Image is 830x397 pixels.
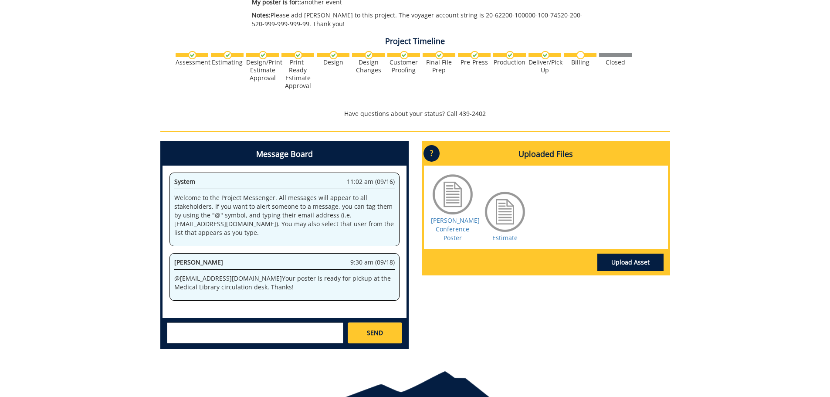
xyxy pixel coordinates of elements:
[458,58,491,66] div: Pre-Press
[188,51,196,59] img: checkmark
[160,37,670,46] h4: Project Timeline
[576,51,585,59] img: no
[365,51,373,59] img: checkmark
[492,234,518,242] a: Estimate
[252,11,593,28] p: Please add [PERSON_NAME] to this project. The voyager account string is 20-62200-100000-100-74520...
[167,322,343,343] textarea: messageToSend
[528,58,561,74] div: Deliver/Pick-Up
[176,58,208,66] div: Assessment
[317,58,349,66] div: Design
[211,58,244,66] div: Estimating
[506,51,514,59] img: checkmark
[347,177,395,186] span: 11:02 am (09/16)
[174,258,223,266] span: [PERSON_NAME]
[350,258,395,267] span: 9:30 am (09/18)
[423,145,440,162] p: ?
[329,51,338,59] img: checkmark
[294,51,302,59] img: checkmark
[252,11,271,19] span: Notes:
[435,51,444,59] img: checkmark
[387,58,420,74] div: Customer Proofing
[564,58,596,66] div: Billing
[259,51,267,59] img: checkmark
[163,143,407,166] h4: Message Board
[431,216,480,242] a: [PERSON_NAME] Conference Poster
[367,329,383,337] span: SEND
[224,51,232,59] img: checkmark
[493,58,526,66] div: Production
[599,58,632,66] div: Closed
[424,143,668,166] h4: Uploaded Files
[348,322,402,343] a: SEND
[246,58,279,82] div: Design/Print Estimate Approval
[423,58,455,74] div: Final File Prep
[471,51,479,59] img: checkmark
[400,51,408,59] img: checkmark
[281,58,314,90] div: Print-Ready Estimate Approval
[541,51,549,59] img: checkmark
[174,274,395,292] p: @ [EMAIL_ADDRESS][DOMAIN_NAME] Your poster is ready for pickup at the Medical Library circulation...
[160,109,670,118] p: Have questions about your status? Call 439-2402
[597,254,664,271] a: Upload Asset
[352,58,385,74] div: Design Changes
[174,177,195,186] span: System
[174,193,395,237] p: Welcome to the Project Messenger. All messages will appear to all stakeholders. If you want to al...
